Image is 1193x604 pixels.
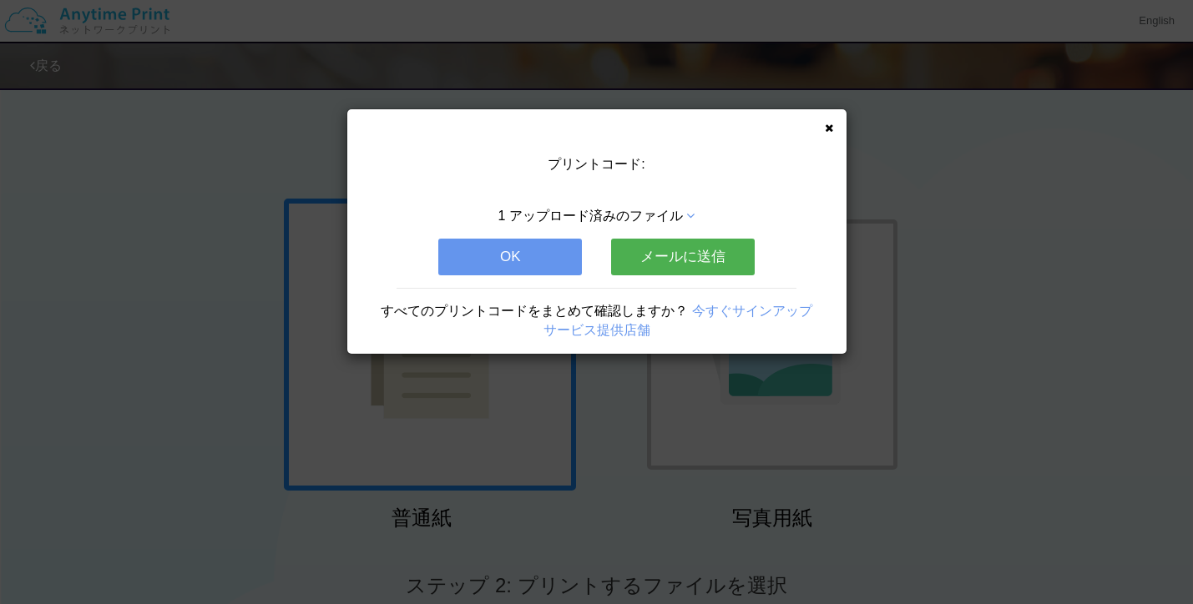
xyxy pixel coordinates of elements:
[548,157,645,171] span: プリントコード:
[692,304,812,318] a: 今すぐサインアップ
[381,304,688,318] span: すべてのプリントコードをまとめて確認しますか？
[543,323,650,337] a: サービス提供店舗
[611,239,755,275] button: メールに送信
[498,209,683,223] span: 1 アップロード済みのファイル
[438,239,582,275] button: OK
